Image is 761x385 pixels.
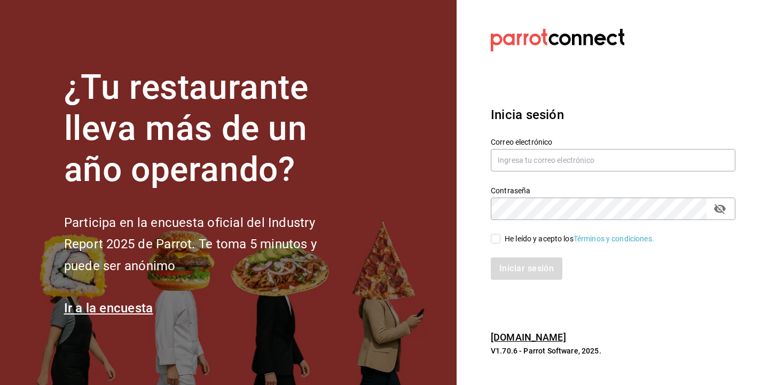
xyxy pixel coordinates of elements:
[491,138,735,146] label: Correo electrónico
[574,234,654,243] a: Términos y condiciones.
[491,332,566,343] a: [DOMAIN_NAME]
[711,200,729,218] button: passwordField
[491,149,735,171] input: Ingresa tu correo electrónico
[491,345,735,356] p: V1.70.6 - Parrot Software, 2025.
[491,187,735,194] label: Contraseña
[505,233,654,245] div: He leído y acepto los
[491,105,735,124] h3: Inicia sesión
[64,67,352,190] h1: ¿Tu restaurante lleva más de un año operando?
[64,212,352,277] h2: Participa en la encuesta oficial del Industry Report 2025 de Parrot. Te toma 5 minutos y puede se...
[64,301,153,316] a: Ir a la encuesta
